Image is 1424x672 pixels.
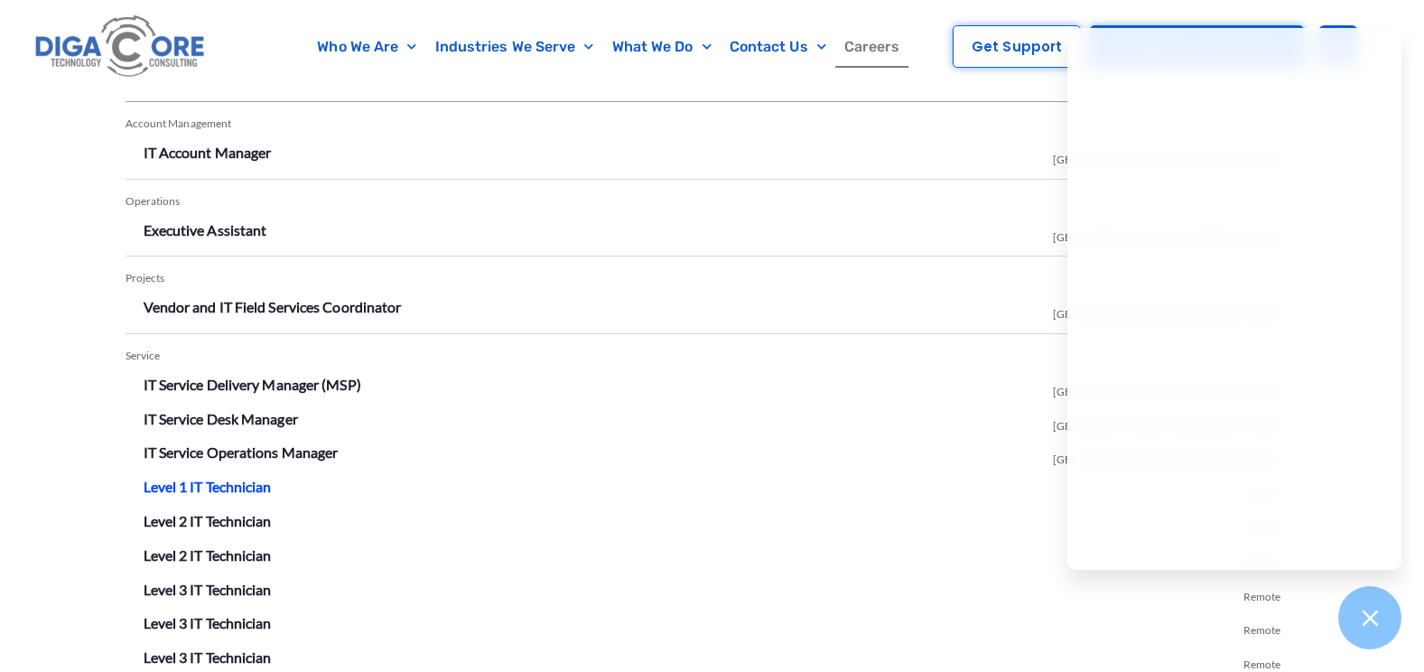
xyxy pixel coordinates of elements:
[721,26,835,68] a: Contact Us
[1243,610,1281,644] span: Remote
[31,9,210,85] img: Digacore logo 1
[972,40,1062,53] span: Get Support
[144,649,272,666] a: Level 3 IT Technician
[1067,28,1401,570] iframe: Chatgenie Messenger
[144,546,272,564] a: Level 2 IT Technician
[126,266,1299,292] div: Projects
[284,26,932,68] nav: Menu
[144,221,267,238] a: Executive Assistant
[144,581,272,598] a: Level 3 IT Technician
[1053,139,1281,173] span: [GEOGRAPHIC_DATA], [GEOGRAPHIC_DATA]
[835,26,909,68] a: Careers
[1053,439,1281,473] span: [GEOGRAPHIC_DATA], [GEOGRAPHIC_DATA]
[144,614,272,631] a: Level 3 IT Technician
[126,189,1299,215] div: Operations
[603,26,721,68] a: What We Do
[144,478,272,495] a: Level 1 IT Technician
[144,298,402,315] a: Vendor and IT Field Services Coordinator
[1243,576,1281,611] span: Remote
[144,376,361,393] a: IT Service Delivery Manager (MSP)
[144,512,272,529] a: Level 2 IT Technician
[1053,406,1281,440] span: [GEOGRAPHIC_DATA], [GEOGRAPHIC_DATA]
[426,26,603,68] a: Industries We Serve
[1090,25,1304,68] a: Pricing & IT Assessment
[144,443,339,461] a: IT Service Operations Manager
[126,343,1299,369] div: Service
[1053,371,1281,406] span: [GEOGRAPHIC_DATA], [GEOGRAPHIC_DATA]
[126,111,1299,137] div: Account Management
[1053,294,1281,328] span: [GEOGRAPHIC_DATA], [GEOGRAPHIC_DATA]
[1053,217,1281,251] span: [GEOGRAPHIC_DATA], [GEOGRAPHIC_DATA]
[144,410,298,427] a: IT Service Desk Manager
[308,26,425,68] a: Who We Are
[953,25,1081,68] a: Get Support
[144,144,272,161] a: IT Account Manager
